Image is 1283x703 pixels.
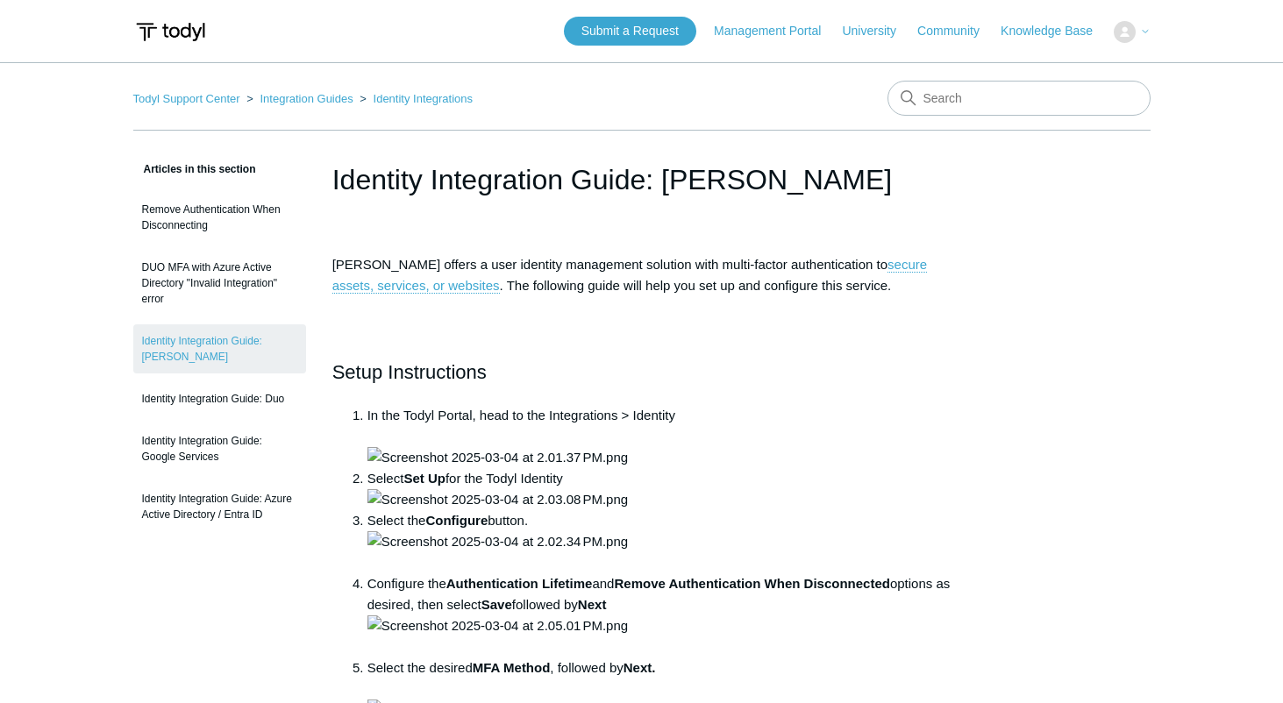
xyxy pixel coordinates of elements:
[133,324,306,373] a: Identity Integration Guide: [PERSON_NAME]
[133,16,208,48] img: Todyl Support Center Help Center home page
[332,159,952,201] h1: Identity Integration Guide: Todyl
[260,92,353,105] a: Integration Guides
[133,92,244,105] li: Todyl Support Center
[367,573,952,657] li: Configure the and options as desired, then select followed by
[374,92,473,105] a: Identity Integrations
[473,660,551,675] strong: MFA Method
[481,597,512,612] strong: Save
[367,510,952,573] li: Select the button.
[714,22,838,40] a: Management Portal
[917,22,997,40] a: Community
[367,447,628,468] img: Screenshot 2025-03-04 at 2.01.37 PM.png
[133,424,306,473] a: Identity Integration Guide: Google Services
[446,576,593,591] strong: Authentication Lifetime
[842,22,913,40] a: University
[133,193,306,242] a: Remove Authentication When Disconnecting
[367,405,952,468] li: In the Todyl Portal, head to the Integrations > Identity
[367,615,628,636] img: Screenshot 2025-03-04 at 2.05.01 PM.png
[564,17,696,46] a: Submit a Request
[243,92,356,105] li: Integration Guides
[887,81,1151,116] input: Search
[425,513,488,528] strong: Configure
[133,251,306,316] a: DUO MFA with Azure Active Directory "Invalid Integration" error
[578,597,607,612] strong: Next
[332,357,952,387] h2: Setup Instructions
[403,471,445,486] strong: Set Up
[133,482,306,531] a: Identity Integration Guide: Azure Active Directory / Entra ID
[1001,22,1110,40] a: Knowledge Base
[133,382,306,415] a: Identity Integration Guide: Duo
[356,92,473,105] li: Identity Integrations
[133,92,240,105] a: Todyl Support Center
[133,163,256,175] span: Articles in this section
[367,489,628,510] img: Screenshot 2025-03-04 at 2.03.08 PM.png
[367,468,952,510] li: Select for the Todyl Identity
[614,576,889,591] strong: Remove Authentication When Disconnected
[332,254,952,296] p: [PERSON_NAME] offers a user identity management solution with multi-factor authentication to . Th...
[367,531,628,552] img: Screenshot 2025-03-04 at 2.02.34 PM.png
